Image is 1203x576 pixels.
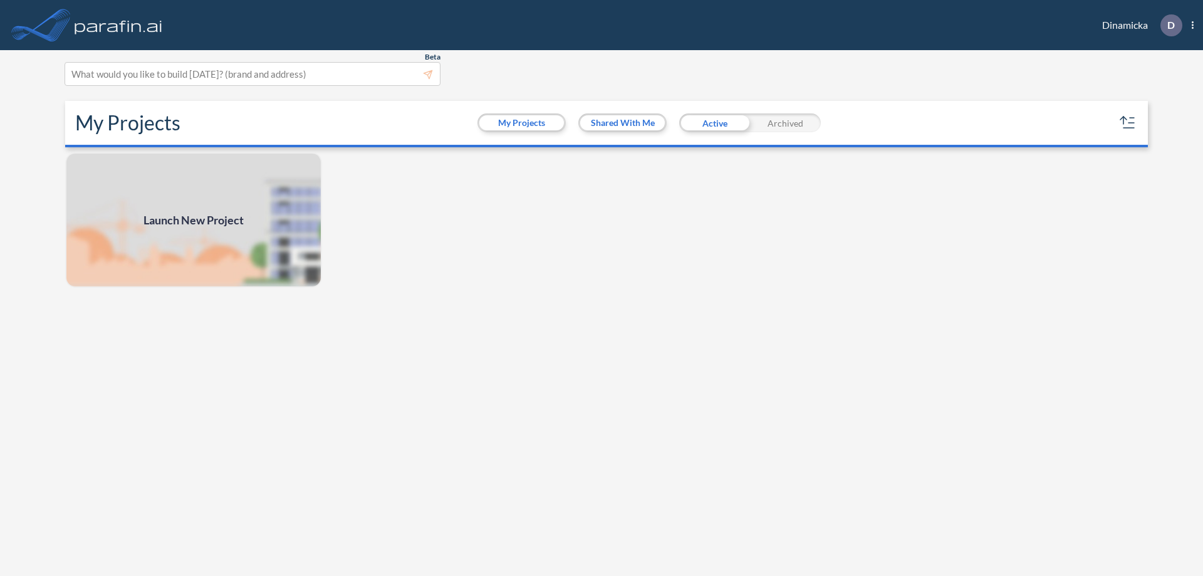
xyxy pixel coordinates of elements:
[425,52,440,62] span: Beta
[143,212,244,229] span: Launch New Project
[65,152,322,288] img: add
[1167,19,1175,31] p: D
[72,13,165,38] img: logo
[1118,113,1138,133] button: sort
[75,111,180,135] h2: My Projects
[479,115,564,130] button: My Projects
[679,113,750,132] div: Active
[750,113,821,132] div: Archived
[65,152,322,288] a: Launch New Project
[1083,14,1194,36] div: Dinamicka
[580,115,665,130] button: Shared With Me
